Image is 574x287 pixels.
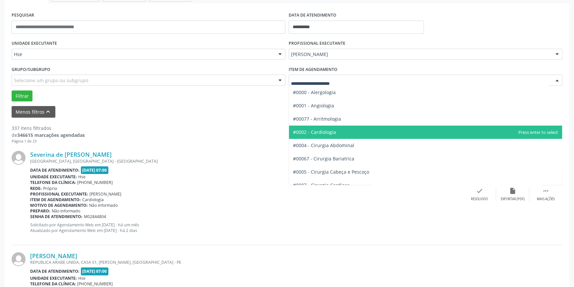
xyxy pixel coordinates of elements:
[78,275,86,281] span: Hse
[293,116,341,122] span: #00077 - Arritmologia
[43,186,57,191] span: Própria
[289,10,336,21] label: DATA DE ATENDIMENTO
[293,102,334,109] span: #0001 - Angiologia
[30,275,77,281] b: Unidade executante:
[12,10,34,21] label: PESQUISAR
[501,197,525,201] div: Exportar (PDF)
[12,106,55,118] button: Menos filtroskeyboard_arrow_up
[476,187,483,195] i: check
[77,281,113,287] span: [PHONE_NUMBER]
[77,180,113,185] span: [PHONE_NUMBER]
[509,187,516,195] i: insert_drive_file
[12,132,85,139] div: de
[12,90,32,102] button: Filtrar
[81,267,109,275] span: [DATE] 07:00
[89,191,121,197] span: [PERSON_NAME]
[537,197,555,201] div: Mais ações
[30,281,76,287] b: Telefone da clínica:
[293,142,354,148] span: #0004 - Cirurgia Abdominal
[30,191,88,197] b: Profissional executante:
[89,202,118,208] span: Não informado
[12,139,85,144] div: Página 1 de 23
[293,89,336,95] span: #0000 - Alergologia
[471,197,488,201] div: Resolvido
[44,108,52,115] i: keyboard_arrow_up
[289,64,337,75] label: Item de agendamento
[30,167,80,173] b: Data de atendimento:
[30,158,463,164] div: [GEOGRAPHIC_DATA], [GEOGRAPHIC_DATA] - [GEOGRAPHIC_DATA]
[12,125,85,132] div: 337 itens filtrados
[30,259,463,265] div: REPUBLICA ARABE UNIDA, CASA 01, [PERSON_NAME], [GEOGRAPHIC_DATA] - PE
[30,174,77,180] b: Unidade executante:
[30,268,80,274] b: Data de atendimento:
[542,187,549,195] i: 
[30,180,76,185] b: Telefone da clínica:
[30,186,42,191] b: Rede:
[293,129,336,135] span: #0002 - Cardiologia
[293,155,354,162] span: #00067 - Cirurgia Bariatrica
[84,214,106,219] span: M02844804
[289,38,345,49] label: PROFISSIONAL EXECUTANTE
[12,252,26,266] img: img
[291,51,549,58] span: [PERSON_NAME]
[30,252,77,259] a: [PERSON_NAME]
[17,132,85,138] strong: 346615 marcações agendadas
[293,169,369,175] span: #0005 - Cirurgia Cabeça e Pescoço
[12,64,50,75] label: Grupo/Subgrupo
[14,51,272,58] span: Hse
[78,174,86,180] span: Hse
[30,197,81,202] b: Item de agendamento:
[12,38,57,49] label: UNIDADE EXECUTANTE
[30,208,50,214] b: Preparo:
[82,197,104,202] span: Cardiologia
[30,151,112,158] a: Severina de [PERSON_NAME]
[52,208,80,214] span: Não informado
[81,166,109,174] span: [DATE] 07:00
[293,182,350,188] span: #0007 - Cirurgia Cardiaca
[30,222,463,233] p: Solicitado por Agendamento Web em [DATE] - há um mês Atualizado por Agendamento Web em [DATE] - h...
[12,151,26,165] img: img
[30,202,88,208] b: Motivo de agendamento:
[14,77,88,84] span: Selecione um grupo ou subgrupo
[30,214,83,219] b: Senha de atendimento:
